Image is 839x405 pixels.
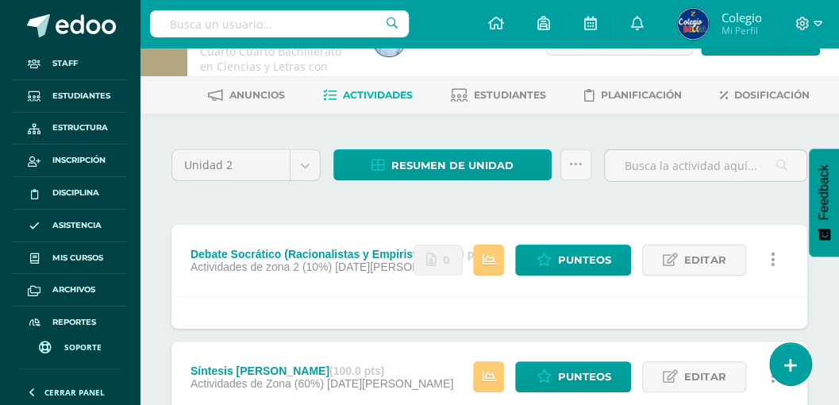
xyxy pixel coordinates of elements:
[720,83,810,108] a: Dosificación
[13,242,127,275] a: Mis cursos
[52,187,99,199] span: Disciplina
[13,80,127,113] a: Estudiantes
[451,83,546,108] a: Estudiantes
[184,150,278,180] span: Unidad 2
[52,154,106,167] span: Inscripción
[601,89,682,101] span: Planificación
[605,150,806,181] input: Busca la actividad aquí...
[13,274,127,307] a: Archivos
[19,326,121,364] a: Soporte
[13,177,127,210] a: Disciplina
[52,316,96,329] span: Reportes
[52,219,102,232] span: Asistencia
[327,377,453,390] span: [DATE][PERSON_NAME]
[515,361,631,392] a: Punteos
[734,89,810,101] span: Dosificación
[13,307,127,339] a: Reportes
[52,283,95,296] span: Archivos
[677,8,709,40] img: c600e396c05fc968532ff46e374ede2f.png
[809,148,839,256] button: Feedback - Mostrar encuesta
[13,113,127,145] a: Estructura
[343,89,413,101] span: Actividades
[64,341,102,353] span: Soporte
[684,245,725,275] span: Editar
[13,145,127,177] a: Inscripción
[52,90,110,102] span: Estudiantes
[44,387,105,398] span: Cerrar panel
[191,364,453,377] div: Síntesis [PERSON_NAME]
[414,245,463,276] a: No se han realizado entregas
[172,150,320,180] a: Unidad 2
[52,57,78,70] span: Staff
[333,149,551,180] a: Resumen de unidad
[817,164,831,220] span: Feedback
[515,245,631,276] a: Punteos
[557,362,610,391] span: Punteos
[208,83,285,108] a: Anuncios
[443,245,450,275] span: 0
[684,362,725,391] span: Editar
[13,48,127,80] a: Staff
[52,121,108,134] span: Estructura
[150,10,409,37] input: Busca un usuario...
[721,10,761,25] span: Colegio
[391,151,514,180] span: Resumen de unidad
[191,260,332,273] span: Actividades de zona 2 (10%)
[229,89,285,101] span: Anuncios
[557,245,610,275] span: Punteos
[721,24,761,37] span: Mi Perfil
[191,377,324,390] span: Actividades de Zona (60%)
[323,83,413,108] a: Actividades
[584,83,682,108] a: Planificación
[335,260,461,273] span: [DATE][PERSON_NAME]
[474,89,546,101] span: Estudiantes
[52,252,103,264] span: Mis cursos
[13,210,127,242] a: Asistencia
[200,44,354,104] div: Cuarto Cuarto Bachillerato en Ciencias y Letras con Orientación en Computación 'A'
[329,364,384,377] strong: (100.0 pts)
[191,248,487,260] div: Debate Socrático (Racionalistas y Empiristas)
